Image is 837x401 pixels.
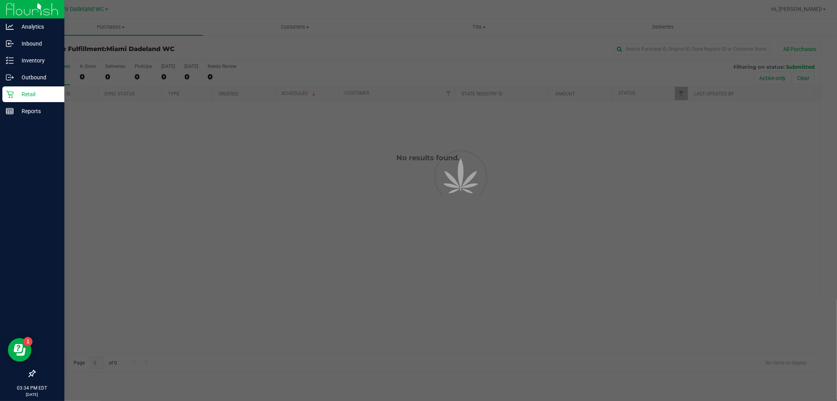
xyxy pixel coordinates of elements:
iframe: Resource center [8,338,31,362]
inline-svg: Retail [6,90,14,98]
p: Retail [14,90,61,99]
p: Outbound [14,73,61,82]
p: Analytics [14,22,61,31]
iframe: Resource center unread badge [23,337,33,346]
inline-svg: Outbound [6,73,14,81]
inline-svg: Inbound [6,40,14,48]
p: 03:34 PM EDT [4,385,61,392]
inline-svg: Inventory [6,57,14,64]
p: Reports [14,106,61,116]
p: [DATE] [4,392,61,397]
inline-svg: Reports [6,107,14,115]
inline-svg: Analytics [6,23,14,31]
p: Inbound [14,39,61,48]
p: Inventory [14,56,61,65]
